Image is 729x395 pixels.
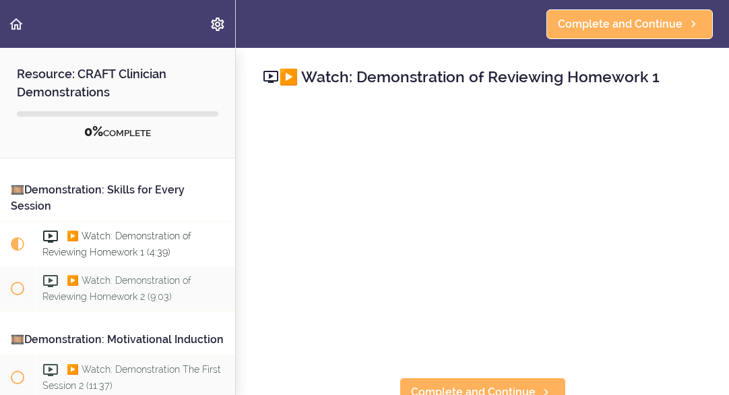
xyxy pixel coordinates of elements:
[546,9,713,39] a: Complete and Continue
[17,123,218,141] div: COMPLETE
[42,275,191,301] span: ▶️ Watch: Demonstration of Reviewing Homework 2 (9:03)
[210,16,226,32] svg: Settings Menu
[42,231,191,257] span: ▶️ Watch: Demonstration of Reviewing Homework 1 (4:39)
[263,109,702,356] iframe: Video Player
[558,16,683,32] span: Complete and Continue
[84,123,103,140] span: 0%
[8,16,24,32] svg: Back to course curriculum
[42,364,221,390] span: ▶️ Watch: Demonstration The First Session 2 (11:37)
[263,65,702,88] h2: ▶️ Watch: Demonstration of Reviewing Homework 1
